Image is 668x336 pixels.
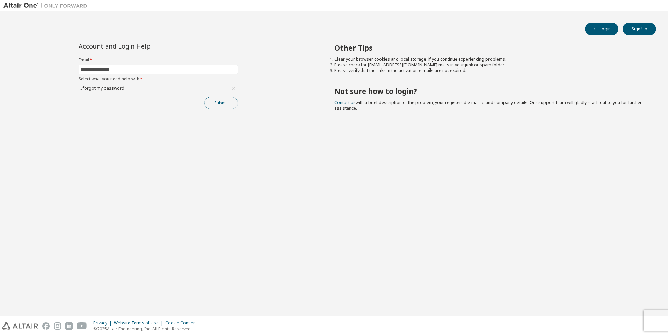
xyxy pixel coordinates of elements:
label: Select what you need help with [79,76,238,82]
div: I forgot my password [79,84,238,93]
img: instagram.svg [54,322,61,330]
li: Please check for [EMAIL_ADDRESS][DOMAIN_NAME] mails in your junk or spam folder. [334,62,644,68]
div: Website Terms of Use [114,320,165,326]
img: facebook.svg [42,322,50,330]
div: I forgot my password [79,85,125,92]
img: linkedin.svg [65,322,73,330]
img: youtube.svg [77,322,87,330]
img: altair_logo.svg [2,322,38,330]
button: Submit [204,97,238,109]
li: Please verify that the links in the activation e-mails are not expired. [334,68,644,73]
h2: Other Tips [334,43,644,52]
p: © 2025 Altair Engineering, Inc. All Rights Reserved. [93,326,201,332]
button: Sign Up [623,23,656,35]
div: Cookie Consent [165,320,201,326]
h2: Not sure how to login? [334,87,644,96]
span: with a brief description of the problem, your registered e-mail id and company details. Our suppo... [334,100,642,111]
label: Email [79,57,238,63]
li: Clear your browser cookies and local storage, if you continue experiencing problems. [334,57,644,62]
div: Account and Login Help [79,43,206,49]
img: Altair One [3,2,91,9]
a: Contact us [334,100,356,105]
button: Login [585,23,618,35]
div: Privacy [93,320,114,326]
